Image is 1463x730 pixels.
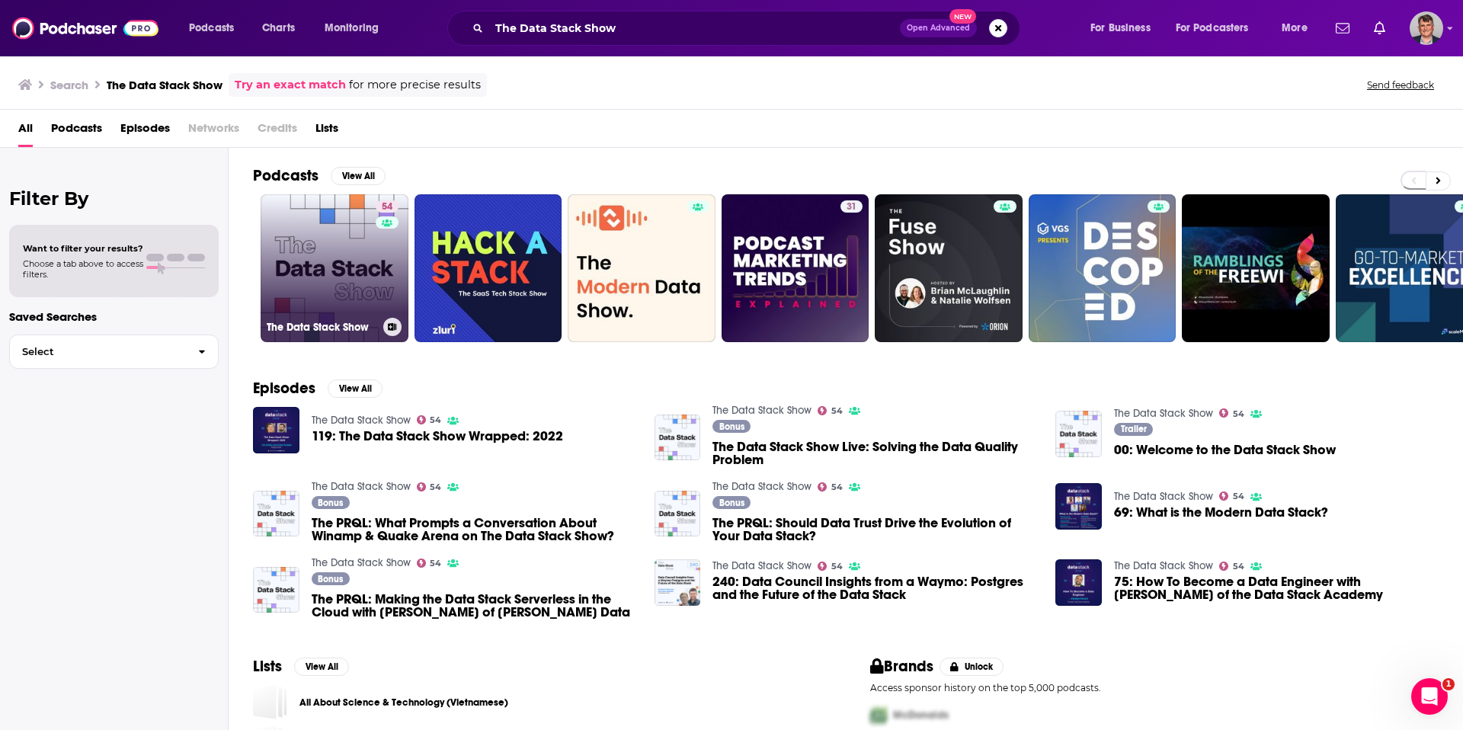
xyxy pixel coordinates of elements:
[312,430,563,443] a: 119: The Data Stack Show Wrapped: 2022
[325,18,379,39] span: Monitoring
[1410,11,1443,45] button: Show profile menu
[12,14,158,43] img: Podchaser - Follow, Share and Rate Podcasts
[1411,678,1448,715] iframe: Intercom live chat
[430,560,441,567] span: 54
[712,517,1037,543] span: The PRQL: Should Data Trust Drive the Evolution of Your Data Stack?
[253,657,282,676] h2: Lists
[1114,559,1213,572] a: The Data Stack Show
[1442,678,1455,690] span: 1
[253,657,349,676] a: ListsView All
[831,563,843,570] span: 54
[312,480,411,493] a: The Data Stack Show
[253,379,315,398] h2: Episodes
[712,559,812,572] a: The Data Stack Show
[178,16,254,40] button: open menu
[9,187,219,210] h2: Filter By
[1233,493,1244,500] span: 54
[312,556,411,569] a: The Data Stack Show
[107,78,222,92] h3: The Data Stack Show
[50,78,88,92] h3: Search
[1282,18,1308,39] span: More
[870,657,933,676] h2: Brands
[1233,411,1244,418] span: 54
[253,166,319,185] h2: Podcasts
[188,116,239,147] span: Networks
[18,116,33,147] a: All
[719,422,744,431] span: Bonus
[1114,575,1439,601] a: 75: How To Become a Data Engineer with Parham Parvizi of the Data Stack Academy
[349,76,481,94] span: for more precise results
[949,9,977,24] span: New
[1114,490,1213,503] a: The Data Stack Show
[1090,18,1151,39] span: For Business
[318,498,343,507] span: Bonus
[253,491,299,537] img: The PRQL: What Prompts a Conversation About Winamp & Quake Arena on The Data Stack Show?
[315,116,338,147] span: Lists
[1121,424,1147,434] span: Trailer
[120,116,170,147] a: Episodes
[9,309,219,324] p: Saved Searches
[940,658,1004,676] button: Unlock
[312,593,636,619] span: The PRQL: Making the Data Stack Serverless in the Cloud with [PERSON_NAME] of [PERSON_NAME] Data
[1362,78,1439,91] button: Send feedback
[818,406,843,415] a: 54
[719,498,744,507] span: Bonus
[253,685,287,719] a: All About Science & Technology (Vietnamese)
[907,24,970,32] span: Open Advanced
[417,559,442,568] a: 54
[1055,559,1102,606] img: 75: How To Become a Data Engineer with Parham Parvizi of the Data Stack Academy
[489,16,900,40] input: Search podcasts, credits, & more...
[10,347,186,357] span: Select
[712,480,812,493] a: The Data Stack Show
[312,414,411,427] a: The Data Stack Show
[258,116,297,147] span: Credits
[712,440,1037,466] a: The Data Stack Show Live: Solving the Data Quality Problem
[655,491,701,537] img: The PRQL: Should Data Trust Drive the Evolution of Your Data Stack?
[900,19,977,37] button: Open AdvancedNew
[299,694,508,711] a: All About Science & Technology (Vietnamese)
[1410,11,1443,45] img: User Profile
[1330,15,1356,41] a: Show notifications dropdown
[312,593,636,619] a: The PRQL: Making the Data Stack Serverless in the Cloud with Mike Driscoll of Rill Data
[1219,491,1244,501] a: 54
[1410,11,1443,45] span: Logged in as AndyShane
[253,407,299,453] img: 119: The Data Stack Show Wrapped: 2022
[831,484,843,491] span: 54
[262,18,295,39] span: Charts
[1271,16,1327,40] button: open menu
[818,482,843,491] a: 54
[1233,563,1244,570] span: 54
[189,18,234,39] span: Podcasts
[712,575,1037,601] a: 240: Data Council Insights from a Waymo: Postgres and the Future of the Data Stack
[1166,16,1271,40] button: open menu
[1114,506,1328,519] a: 69: What is the Modern Data Stack?
[314,16,399,40] button: open menu
[893,709,949,722] span: McDonalds
[1114,443,1336,456] a: 00: Welcome to the Data Stack Show
[312,517,636,543] span: The PRQL: What Prompts a Conversation About Winamp & Quake Arena on The Data Stack Show?
[847,200,856,215] span: 31
[1219,562,1244,571] a: 54
[1219,408,1244,418] a: 54
[253,567,299,613] img: The PRQL: Making the Data Stack Serverless in the Cloud with Mike Driscoll of Rill Data
[294,658,349,676] button: View All
[818,562,843,571] a: 54
[430,484,441,491] span: 54
[1055,483,1102,530] img: 69: What is the Modern Data Stack?
[655,415,701,461] img: The Data Stack Show Live: Solving the Data Quality Problem
[430,417,441,424] span: 54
